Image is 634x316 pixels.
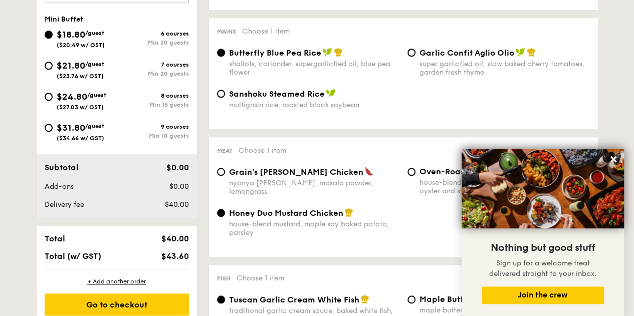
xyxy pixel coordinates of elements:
span: Add-ons [45,182,74,191]
span: Honey Duo Mustard Chicken [229,208,343,218]
span: Sanshoku Steamed Rice [229,89,325,99]
span: Subtotal [45,163,79,172]
span: Grain's [PERSON_NAME] Chicken [229,167,363,177]
span: Mini Buffet [45,15,83,24]
span: $40.00 [164,200,188,209]
input: Butterfly Blue Pea Riceshallots, coriander, supergarlicfied oil, blue pea flower [217,49,225,57]
div: + Add another order [45,277,189,285]
div: Min 20 guests [117,70,189,77]
div: shallots, coriander, supergarlicfied oil, blue pea flower [229,60,399,77]
img: DSC07876-Edit02-Large.jpeg [462,149,624,228]
div: Min 15 guests [117,101,189,108]
div: multigrain rice, roasted black soybean [229,101,399,109]
span: $31.80 [57,122,85,133]
span: Choose 1 item [242,27,290,36]
div: Min 10 guests [117,132,189,139]
span: $40.00 [161,234,188,243]
img: icon-chef-hat.a58ddaea.svg [360,294,369,303]
img: icon-vegan.f8ff3823.svg [515,48,525,57]
input: Tuscan Garlic Cream White Fishtraditional garlic cream sauce, baked white fish, roasted tomatoes [217,295,225,303]
span: /guest [85,123,104,130]
input: Maple Butter Dorymaple butter, romesco sauce, raisin, cherry tomato pickle [407,295,415,303]
input: $21.80/guest($23.76 w/ GST)7 coursesMin 20 guests [45,62,53,70]
img: icon-chef-hat.a58ddaea.svg [334,48,343,57]
input: Grain's [PERSON_NAME] Chickennyonya [PERSON_NAME], masala powder, lemongrass [217,168,225,176]
img: icon-spicy.37a8142b.svg [364,167,373,176]
div: 7 courses [117,61,189,68]
input: $24.80/guest($27.03 w/ GST)8 coursesMin 15 guests [45,93,53,101]
span: Choose 1 item [239,146,286,155]
input: Honey Duo Mustard Chickenhouse-blend mustard, maple soy baked potato, parsley [217,209,225,217]
span: $18.80 [57,29,85,40]
span: Choose 1 item [237,274,284,282]
div: nyonya [PERSON_NAME], masala powder, lemongrass [229,179,399,196]
span: Maple Butter Dory [419,294,493,304]
span: ($20.49 w/ GST) [57,42,105,49]
span: /guest [87,92,106,99]
input: Garlic Confit Aglio Oliosuper garlicfied oil, slow baked cherry tomatoes, garden fresh thyme [407,49,415,57]
button: Join the crew [482,286,604,304]
span: $0.00 [166,163,188,172]
span: Sign up for a welcome treat delivered straight to your inbox. [489,259,596,278]
span: Garlic Confit Aglio Olio [419,48,514,58]
span: /guest [85,61,104,68]
span: Delivery fee [45,200,84,209]
span: Oven-Roasted Teriyaki Chicken [419,167,548,176]
img: icon-vegan.f8ff3823.svg [326,89,336,98]
div: 9 courses [117,123,189,130]
input: Sanshoku Steamed Ricemultigrain rice, roasted black soybean [217,90,225,98]
span: $0.00 [169,182,188,191]
span: Total [45,234,65,243]
span: ($34.66 w/ GST) [57,135,104,142]
img: icon-vegan.f8ff3823.svg [322,48,332,57]
div: Min 20 guests [117,39,189,46]
input: Oven-Roasted Teriyaki Chickenhouse-blend teriyaki sauce, baby bok choy, king oyster and shiitake ... [407,168,415,176]
span: ($27.03 w/ GST) [57,104,104,111]
input: $18.80/guest($20.49 w/ GST)6 coursesMin 20 guests [45,31,53,39]
span: /guest [85,30,104,37]
span: Fish [217,275,231,282]
span: Total (w/ GST) [45,251,101,261]
div: 6 courses [117,30,189,37]
span: Mains [217,28,236,35]
div: super garlicfied oil, slow baked cherry tomatoes, garden fresh thyme [419,60,590,77]
span: $21.80 [57,60,85,71]
div: 8 courses [117,92,189,99]
span: Tuscan Garlic Cream White Fish [229,295,359,304]
img: icon-chef-hat.a58ddaea.svg [527,48,536,57]
img: icon-chef-hat.a58ddaea.svg [344,208,353,217]
div: Go to checkout [45,293,189,315]
span: ($23.76 w/ GST) [57,73,104,80]
span: $24.80 [57,91,87,102]
div: house-blend mustard, maple soy baked potato, parsley [229,220,399,237]
input: $31.80/guest($34.66 w/ GST)9 coursesMin 10 guests [45,124,53,132]
span: Meat [217,147,233,154]
span: Nothing but good stuff [491,242,595,254]
button: Close [605,151,621,167]
span: Butterfly Blue Pea Rice [229,48,321,58]
span: $43.60 [161,251,188,261]
div: house-blend teriyaki sauce, baby bok choy, king oyster and shiitake mushrooms [419,178,590,195]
